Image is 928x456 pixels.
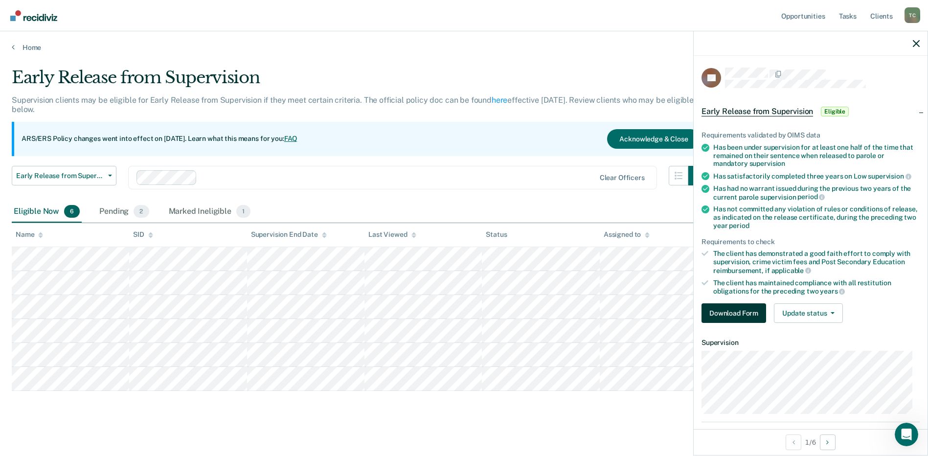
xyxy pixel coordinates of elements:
span: Eligible [821,107,849,116]
button: Profile dropdown button [905,7,920,23]
button: Previous Opportunity [786,434,801,450]
a: Navigate to form link [702,303,770,323]
iframe: Intercom live chat [895,423,918,446]
div: Eligible Now [12,201,82,223]
img: Recidiviz [10,10,57,21]
button: Acknowledge & Close [607,129,700,149]
div: Name [16,230,43,239]
div: T C [905,7,920,23]
span: 2 [134,205,149,218]
div: Pending [97,201,151,223]
div: Early Release from SupervisionEligible [694,96,928,127]
span: years [820,287,845,295]
div: Has satisfactorily completed three years on Low [713,172,920,181]
span: applicable [771,267,811,274]
span: supervision [868,172,911,180]
dt: Supervision [702,339,920,347]
span: period [797,193,825,201]
button: Next Opportunity [820,434,836,450]
div: 1 / 6 [694,429,928,455]
span: 1 [236,205,250,218]
a: Home [12,43,916,52]
span: 6 [64,205,80,218]
div: Supervision End Date [251,230,327,239]
div: Assigned to [604,230,650,239]
a: here [492,95,507,105]
span: supervision [749,160,785,167]
button: Download Form [702,303,766,323]
div: SID [133,230,153,239]
div: Requirements to check [702,238,920,246]
div: Last Viewed [368,230,416,239]
div: Has had no warrant issued during the previous two years of the current parole supervision [713,184,920,201]
span: period [729,222,749,229]
div: Clear officers [600,174,645,182]
div: Requirements validated by OIMS data [702,131,920,139]
div: Status [486,230,507,239]
p: Supervision clients may be eligible for Early Release from Supervision if they meet certain crite... [12,95,694,114]
span: Early Release from Supervision [702,107,813,116]
div: Marked Ineligible [167,201,253,223]
div: The client has demonstrated a good faith effort to comply with supervision, crime victim fees and... [713,250,920,274]
div: Has not committed any violation of rules or conditions of release, as indicated on the release ce... [713,205,920,229]
p: ARS/ERS Policy changes went into effect on [DATE]. Learn what this means for you: [22,134,297,144]
div: Early Release from Supervision [12,68,708,95]
a: FAQ [284,135,298,142]
div: Has been under supervision for at least one half of the time that remained on their sentence when... [713,143,920,168]
div: The client has maintained compliance with all restitution obligations for the preceding two [713,279,920,296]
span: Early Release from Supervision [16,172,104,180]
button: Update status [774,303,843,323]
